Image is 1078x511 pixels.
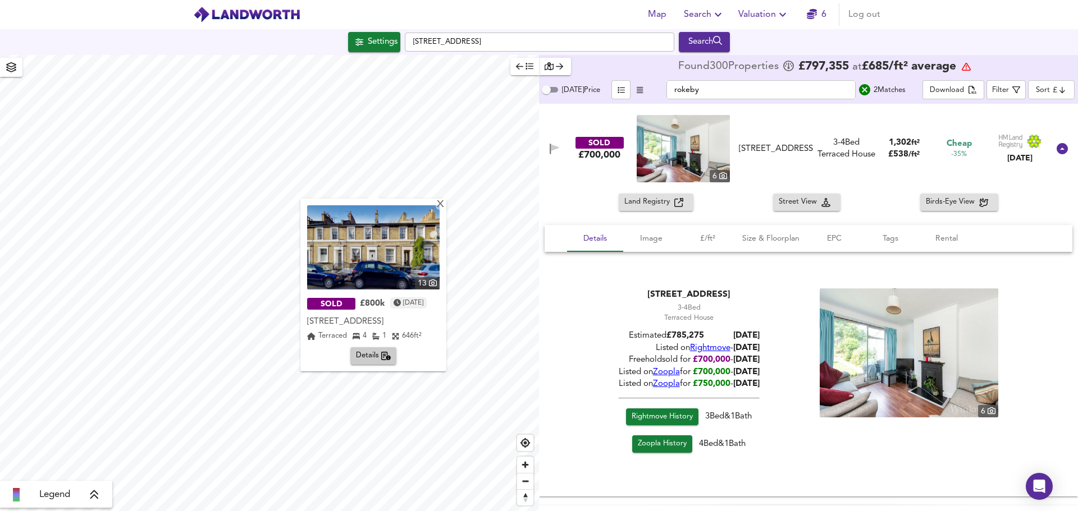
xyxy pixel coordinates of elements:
[368,35,398,49] div: Settings
[356,349,391,362] span: Details
[578,149,620,161] div: £700,000
[539,194,1078,496] div: SOLD£700,000 property thumbnail 6 [STREET_ADDRESS]3-4Bed Terraced House1,302ft²£538/ft²Cheap-35%L...
[869,232,912,246] span: Tags
[517,490,533,505] span: Reset bearing to north
[575,137,624,149] div: SOLD
[773,194,841,211] button: Street View
[637,115,730,182] a: property thumbnail 6
[798,61,849,72] span: £ 797,355
[889,139,911,147] span: 1,302
[682,35,727,49] div: Search
[856,81,874,99] button: search
[562,86,600,94] span: [DATE] Price
[619,354,760,366] div: Freehold sold for -
[920,194,998,211] button: Birds-Eye View
[638,438,687,450] span: Zoopla History
[1026,473,1053,500] div: Open Intercom Messenger
[693,356,730,364] span: £ 700,000
[619,408,760,436] div: 3 Bed & 1 Bath
[998,134,1042,149] img: Land Registry
[733,356,760,364] span: [DATE]
[193,6,300,23] img: logo
[679,32,730,52] button: Search
[679,3,729,26] button: Search
[813,232,856,246] span: EPC
[679,32,730,52] div: Run Your Search
[926,196,979,209] span: Birds-Eye View
[710,170,730,182] div: 6
[517,489,533,505] button: Reset bearing to north
[820,288,998,417] a: property thumbnail 6
[922,80,984,99] button: Download
[626,408,698,426] a: Rightmove History
[844,3,885,26] button: Log out
[798,3,834,26] button: 6
[852,62,862,72] span: at
[653,368,680,376] a: Zoopla
[619,303,760,313] div: 3-4 Bed
[619,378,760,390] div: Listed on for -
[517,473,533,489] span: Zoom out
[632,411,693,423] span: Rightmove History
[734,3,794,26] button: Valuation
[930,84,964,97] div: Download
[738,7,789,22] span: Valuation
[307,316,440,328] div: [STREET_ADDRESS]
[733,344,760,352] span: [DATE]
[817,137,875,161] div: Terraced House
[403,297,423,309] time: Thursday, July 21, 2022 at 1:00:00 AM
[888,150,920,159] span: £ 538
[733,332,760,340] b: [DATE]
[372,330,386,342] div: 1
[925,232,968,246] span: Rental
[653,380,680,388] a: Zoopla
[874,84,906,96] div: 2 Match es
[643,7,670,22] span: Map
[632,435,692,453] a: Zoopla History
[436,200,445,210] div: X
[908,151,920,158] span: / ft²
[517,473,533,489] button: Zoom out
[739,143,813,155] div: [STREET_ADDRESS]
[415,277,440,289] div: 13
[350,347,397,365] button: Details
[684,7,725,22] span: Search
[1056,142,1069,155] svg: Show Details
[820,288,998,417] img: property thumbnail
[619,342,760,354] div: Listed on -
[630,232,673,246] span: Image
[307,330,347,342] div: Terraced
[733,368,760,376] span: [DATE]
[911,139,920,146] span: ft²
[405,33,674,52] input: Enter a location...
[978,405,998,417] div: 6
[666,80,856,99] input: Text Filter...
[690,344,730,352] a: Rightmove
[639,3,675,26] button: Map
[998,153,1042,164] div: [DATE]
[360,298,385,310] div: £800k
[517,435,533,451] span: Find my location
[307,205,440,289] a: property thumbnail 13
[619,366,760,378] div: Listed on for -
[992,84,1009,97] div: Filter
[693,380,730,388] span: £750,000
[678,61,782,72] div: Found 300 Propert ies
[619,330,760,342] div: Estimated
[779,196,821,209] span: Street View
[807,7,826,22] a: 6
[619,303,760,323] div: Terraced House
[619,435,760,457] div: 4 Bed & 1 Bath
[947,138,972,150] span: Cheap
[574,232,616,246] span: Details
[693,368,730,376] span: £700,000
[348,32,400,52] div: Click to configure Search Settings
[637,115,730,182] img: property thumbnail
[817,137,875,149] div: 3-4 Bed
[348,32,400,52] button: Settings
[517,457,533,473] button: Zoom in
